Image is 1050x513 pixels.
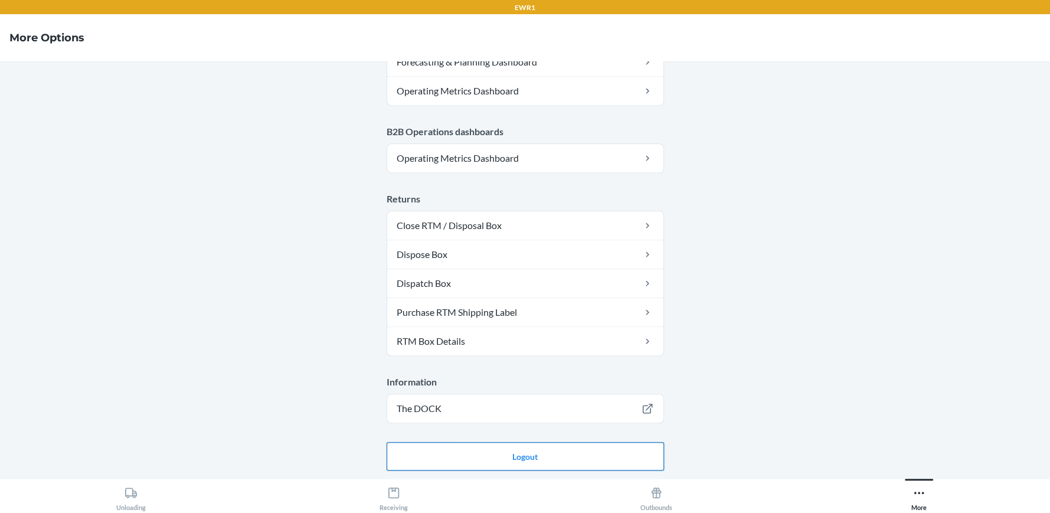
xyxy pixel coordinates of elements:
[380,482,408,511] div: Receiving
[387,327,663,355] a: RTM Box Details
[387,125,664,139] p: B2B Operations dashboards
[387,240,663,269] a: Dispose Box
[387,48,663,76] a: Forecasting & Planning Dashboard
[787,479,1050,511] button: More
[387,442,664,470] button: Logout
[525,479,788,511] button: Outbounds
[911,482,927,511] div: More
[515,2,535,13] p: EWR1
[387,77,663,105] a: Operating Metrics Dashboard
[387,144,663,172] a: Operating Metrics Dashboard
[387,269,663,298] a: Dispatch Box
[387,394,663,423] a: The DOCK
[9,30,84,45] h4: More Options
[116,482,146,511] div: Unloading
[387,298,663,326] a: Purchase RTM Shipping Label
[640,482,672,511] div: Outbounds
[263,479,525,511] button: Receiving
[387,375,664,389] p: Information
[387,192,664,206] p: Returns
[387,211,663,240] a: Close RTM / Disposal Box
